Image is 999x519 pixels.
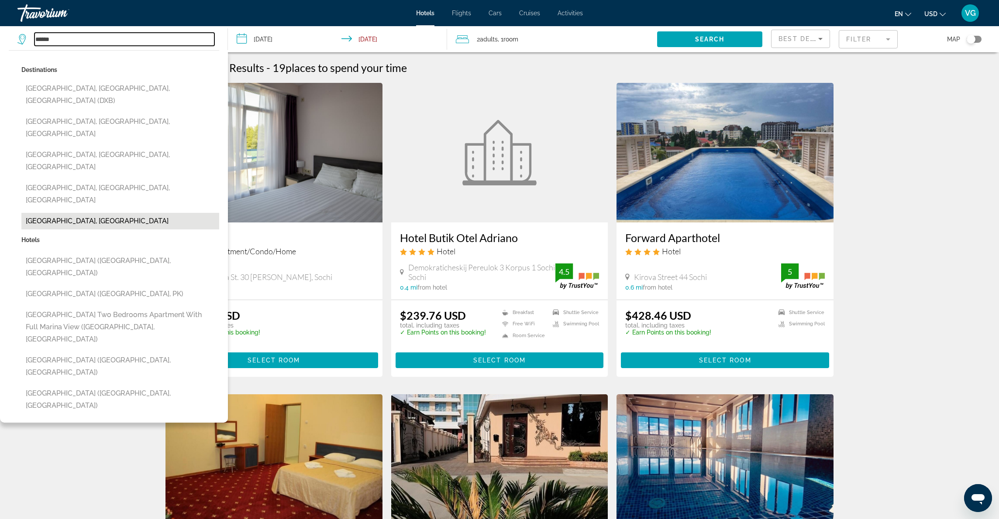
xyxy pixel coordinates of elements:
[699,357,751,364] span: Select Room
[437,246,455,256] span: Hotel
[662,246,681,256] span: Hotel
[480,36,498,43] span: Adults
[174,246,374,256] div: 4 star Apartment
[781,266,799,277] div: 5
[519,10,540,17] a: Cruises
[625,246,825,256] div: 4 star Hotel
[558,10,583,17] a: Activities
[447,26,658,52] button: Travelers: 2 adults, 0 children
[21,352,219,381] button: [GEOGRAPHIC_DATA] ([GEOGRAPHIC_DATA], [GEOGRAPHIC_DATA])
[964,484,992,512] iframe: Button to launch messaging window
[266,61,270,74] span: -
[462,120,537,185] img: Hotel image
[165,83,382,222] img: Hotel image
[643,284,672,291] span: from hotel
[391,83,608,222] a: Hotel image
[21,180,219,208] button: [GEOGRAPHIC_DATA], [GEOGRAPHIC_DATA], [GEOGRAPHIC_DATA]
[396,352,604,368] button: Select Room
[400,329,486,336] p: ✓ Earn Points on this booking!
[548,321,599,328] li: Swimming Pool
[489,10,502,17] a: Cars
[17,2,105,24] a: Travorium
[555,266,573,277] div: 4.5
[211,246,296,256] span: Apartment/Condo/Home
[959,4,982,22] button: User Menu
[21,80,219,109] button: [GEOGRAPHIC_DATA], [GEOGRAPHIC_DATA], [GEOGRAPHIC_DATA] (DXB)
[498,321,548,328] li: Free WiFi
[617,83,834,222] img: Hotel image
[21,113,219,142] button: [GEOGRAPHIC_DATA], [GEOGRAPHIC_DATA], [GEOGRAPHIC_DATA]
[21,253,219,281] button: [GEOGRAPHIC_DATA] ([GEOGRAPHIC_DATA], [GEOGRAPHIC_DATA])
[924,7,946,20] button: Change currency
[21,213,219,229] button: [GEOGRAPHIC_DATA], [GEOGRAPHIC_DATA]
[408,263,556,282] span: Demokraticheskij Pereulok 3 Korpus 1 Sochi Sochi
[625,309,691,322] ins: $428.46 USD
[960,35,982,43] button: Toggle map
[21,307,219,348] button: [GEOGRAPHIC_DATA] Two bedrooms apartment with full Marina View ([GEOGRAPHIC_DATA], [GEOGRAPHIC_DA...
[21,286,219,302] button: [GEOGRAPHIC_DATA] ([GEOGRAPHIC_DATA], PK)
[228,26,447,52] button: Check-in date: Nov 16, 2025 Check-out date: Nov 22, 2025
[272,61,407,74] h2: 19
[248,357,300,364] span: Select Room
[498,309,548,316] li: Breakfast
[417,284,447,291] span: from hotel
[174,231,374,244] a: GeoApart
[400,322,486,329] p: total, including taxes
[779,35,824,42] span: Best Deals
[452,10,471,17] a: Flights
[170,352,378,368] button: Select Room
[473,357,526,364] span: Select Room
[657,31,762,47] button: Search
[621,354,829,364] a: Select Room
[416,10,434,17] a: Hotels
[947,33,960,45] span: Map
[965,9,976,17] span: VG
[21,385,219,414] button: [GEOGRAPHIC_DATA] ([GEOGRAPHIC_DATA], [GEOGRAPHIC_DATA])
[774,309,825,316] li: Shuttle Service
[400,246,599,256] div: 4 star Hotel
[183,272,332,282] span: Tsvetochnaya St. 30 [PERSON_NAME], Sochi
[625,231,825,244] a: Forward Aparthotel
[21,234,219,246] p: Hotels
[924,10,937,17] span: USD
[625,284,643,291] span: 0.6 mi
[400,231,599,244] a: Hotel Butik Otel Adriano
[774,321,825,328] li: Swimming Pool
[555,263,599,289] img: trustyou-badge.svg
[503,36,518,43] span: Room
[548,309,599,316] li: Shuttle Service
[634,272,707,282] span: Kirova Street 44 Sochi
[400,284,417,291] span: 0.4 mi
[895,10,903,17] span: en
[621,352,829,368] button: Select Room
[477,33,498,45] span: 2
[779,34,823,44] mat-select: Sort by
[396,354,604,364] a: Select Room
[21,64,219,76] p: Destinations
[400,309,466,322] ins: $239.76 USD
[170,354,378,364] a: Select Room
[286,61,407,74] span: places to spend your time
[498,332,548,339] li: Room Service
[21,147,219,175] button: [GEOGRAPHIC_DATA], [GEOGRAPHIC_DATA], [GEOGRAPHIC_DATA]
[625,322,711,329] p: total, including taxes
[498,33,518,45] span: , 1
[695,36,725,43] span: Search
[895,7,911,20] button: Change language
[625,329,711,336] p: ✓ Earn Points on this booking!
[781,263,825,289] img: trustyou-badge.svg
[839,30,898,49] button: Filter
